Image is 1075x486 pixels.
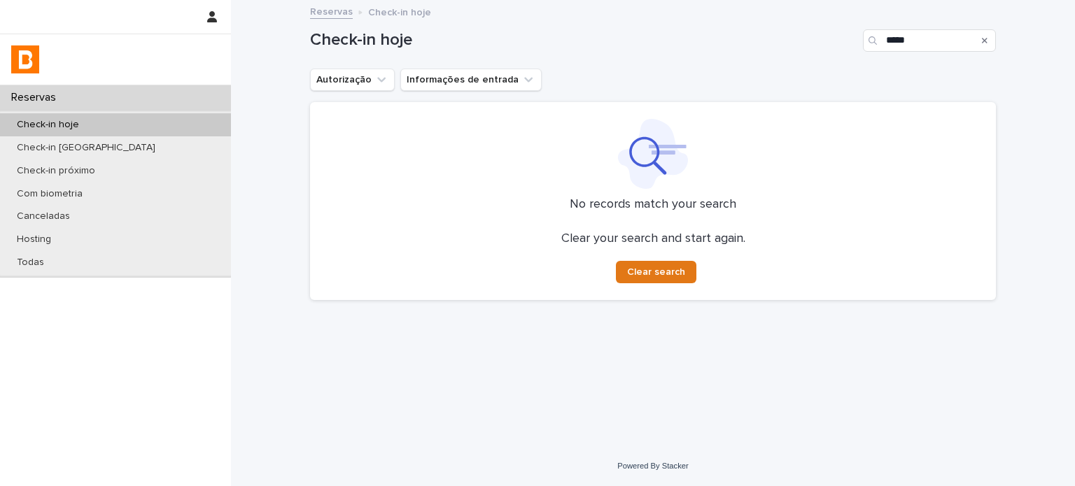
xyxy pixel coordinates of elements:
[310,3,353,19] a: Reservas
[6,188,94,200] p: Com biometria
[368,3,431,19] p: Check-in hoje
[863,29,996,52] input: Search
[327,197,979,213] p: No records match your search
[11,45,39,73] img: zVaNuJHRTjyIjT5M9Xd5
[400,69,542,91] button: Informações de entrada
[6,165,106,177] p: Check-in próximo
[6,234,62,245] p: Hosting
[310,30,857,50] h1: Check-in hoje
[6,142,167,154] p: Check-in [GEOGRAPHIC_DATA]
[616,261,696,283] button: Clear search
[6,119,90,131] p: Check-in hoje
[6,210,81,222] p: Canceladas
[6,257,55,269] p: Todas
[6,91,67,104] p: Reservas
[627,267,685,277] span: Clear search
[310,69,395,91] button: Autorização
[561,231,745,247] p: Clear your search and start again.
[617,462,688,470] a: Powered By Stacker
